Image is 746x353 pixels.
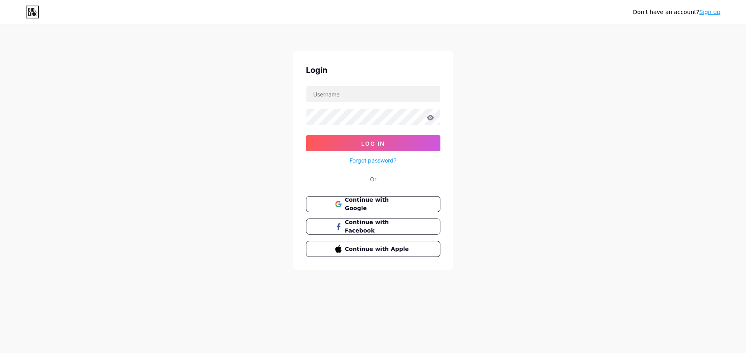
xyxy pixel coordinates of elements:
[306,196,440,212] button: Continue with Google
[306,86,440,102] input: Username
[345,218,411,235] span: Continue with Facebook
[306,219,440,235] button: Continue with Facebook
[633,8,720,16] div: Don't have an account?
[345,245,411,253] span: Continue with Apple
[370,175,376,183] div: Or
[345,196,411,213] span: Continue with Google
[699,9,720,15] a: Sign up
[306,241,440,257] button: Continue with Apple
[350,156,396,164] a: Forgot password?
[306,135,440,151] button: Log In
[361,140,385,147] span: Log In
[306,64,440,76] div: Login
